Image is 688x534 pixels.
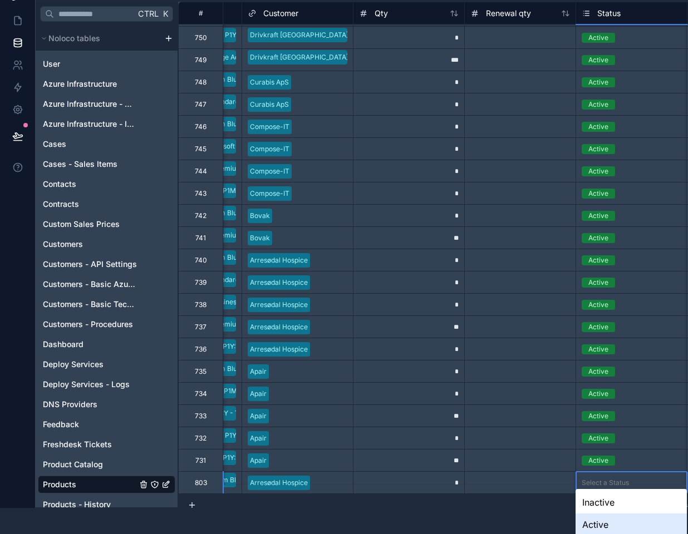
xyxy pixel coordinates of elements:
div: 731 [195,456,206,465]
div: Apair [250,456,267,466]
div: Microsoft 365 Business Premium - P1Y:Y - TD Synnex [139,319,308,329]
div: Arresødal Hospice [250,322,308,332]
div: Compose-IT [250,144,289,154]
div: Drivkraft [GEOGRAPHIC_DATA] [250,52,348,62]
div: Active [588,367,608,377]
div: Active [588,100,608,110]
div: Arresødal Hospice [250,278,308,288]
div: 741 [195,234,206,243]
div: Microsoft Copilot for Microsoft 365 - P1Y:Y - Team Blue [139,141,312,151]
div: 732 [195,434,207,443]
div: Apair [250,411,267,421]
div: 735 [195,367,207,376]
div: Active [588,344,608,354]
span: Status [597,8,621,19]
div: 744 [195,167,207,176]
div: Compose-IT [250,189,289,199]
div: 803 [195,478,207,487]
div: Active [588,322,608,332]
div: Bovak [250,233,270,243]
div: Apair [250,367,267,377]
div: Active [588,77,608,87]
span: Ctrl [137,7,160,21]
div: 738 [195,300,207,309]
div: Active [588,411,608,421]
div: Active [588,433,608,443]
div: Active [588,278,608,288]
div: 745 [195,145,207,154]
div: Office 365 Extra File Storage Add On - P1Y:Y - TD Synnex [139,52,319,62]
div: 733 [195,412,207,421]
div: 749 [195,56,207,65]
div: 737 [195,323,207,332]
div: Drivkraft [GEOGRAPHIC_DATA] [250,30,348,40]
div: Active [588,166,608,176]
div: Active [588,389,608,399]
div: Active [588,456,608,466]
div: 743 [195,189,207,198]
div: 747 [195,100,207,109]
div: # [187,9,214,17]
div: 750 [195,33,207,42]
div: Arresødal Hospice [250,300,308,310]
div: Arresødal Hospice [250,255,308,265]
div: Active [588,55,608,65]
span: Renewal qty [486,8,531,19]
span: K [161,10,169,18]
div: Active [588,233,608,243]
div: Active [588,211,608,221]
div: Apair [250,389,267,399]
div: Active [588,144,608,154]
div: Inactive [576,491,686,513]
div: Arresødal Hospice [250,478,308,488]
div: Bovak [250,211,270,221]
div: 746 [195,122,207,131]
div: Active [588,122,608,132]
div: 740 [195,256,207,265]
span: Customer [263,8,298,19]
div: Microsoft Defender for Business servers - P1Y:Y - TD Synnex [139,297,331,307]
div: Curabis ApS [250,77,289,87]
div: Compose-IT [250,122,289,132]
div: Active [588,189,608,199]
div: 734 [195,389,207,398]
div: Select a Status [582,478,629,487]
div: Arresødal Hospice [250,344,308,354]
div: 748 [195,78,207,87]
div: 742 [195,211,207,220]
div: Compose-IT [250,166,289,176]
div: Active [588,33,608,43]
div: 739 [195,278,207,287]
div: Active [588,255,608,265]
div: 736 [195,345,207,354]
div: Curabis ApS [250,100,289,110]
div: Active [588,300,608,310]
div: Apair [250,433,267,443]
div: Microsoft 365 Business Premium - P1M:M - Team Blue [139,164,310,174]
span: Qty [375,8,388,19]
